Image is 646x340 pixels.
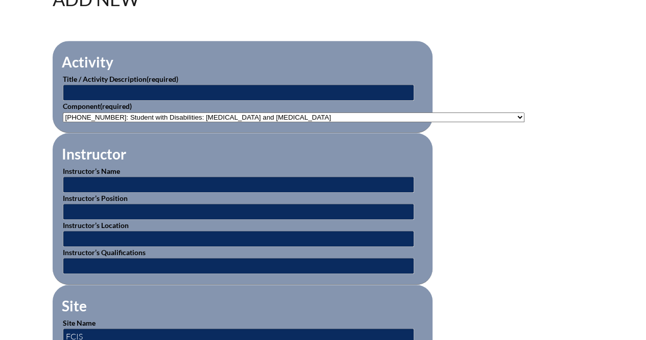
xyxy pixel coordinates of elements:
select: activity_component[data][] [63,112,524,122]
label: Instructor’s Position [63,194,128,202]
span: (required) [147,75,178,83]
label: Component [63,102,132,110]
label: Site Name [63,319,95,327]
label: Instructor’s Location [63,221,129,230]
span: (required) [100,102,132,110]
legend: Instructor [61,145,127,163]
label: Instructor’s Name [63,167,120,175]
legend: Site [61,297,88,314]
label: Title / Activity Description [63,75,178,83]
label: Instructor’s Qualifications [63,248,146,257]
legend: Activity [61,53,114,71]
